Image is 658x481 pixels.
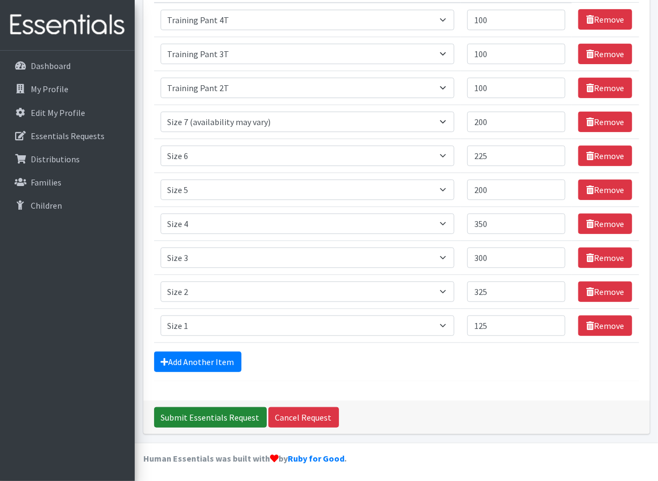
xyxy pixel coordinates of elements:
[4,78,130,100] a: My Profile
[154,407,267,428] input: Submit Essentials Request
[143,453,347,464] strong: Human Essentials was built with by .
[31,60,71,71] p: Dashboard
[578,44,632,64] a: Remove
[268,407,339,428] a: Cancel Request
[4,7,130,43] img: HumanEssentials
[31,177,61,188] p: Families
[578,146,632,166] a: Remove
[4,148,130,170] a: Distributions
[288,453,344,464] a: Ruby for Good
[578,248,632,268] a: Remove
[4,102,130,123] a: Edit My Profile
[578,9,632,30] a: Remove
[578,112,632,132] a: Remove
[31,200,62,211] p: Children
[4,195,130,216] a: Children
[578,315,632,336] a: Remove
[4,171,130,193] a: Families
[4,55,130,77] a: Dashboard
[31,107,85,118] p: Edit My Profile
[154,352,241,372] a: Add Another Item
[31,84,68,94] p: My Profile
[31,130,105,141] p: Essentials Requests
[578,180,632,200] a: Remove
[578,214,632,234] a: Remove
[31,154,80,164] p: Distributions
[578,281,632,302] a: Remove
[578,78,632,98] a: Remove
[4,125,130,147] a: Essentials Requests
